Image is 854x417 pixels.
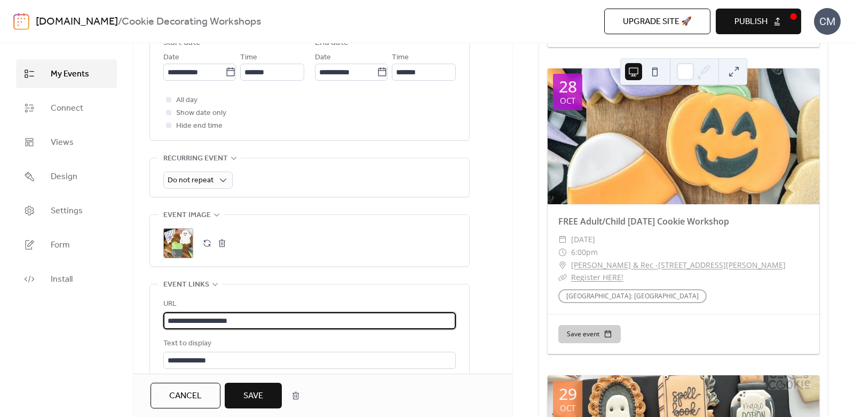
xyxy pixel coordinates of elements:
[118,12,122,32] b: /
[163,51,179,64] span: Date
[163,152,228,165] span: Recurring event
[814,8,841,35] div: CM
[558,215,729,227] a: FREE Adult/Child [DATE] Cookie Workshop
[243,390,263,403] span: Save
[559,386,577,402] div: 29
[558,325,621,343] button: Save event
[571,259,786,272] a: [PERSON_NAME] & Rec -[STREET_ADDRESS][PERSON_NAME]
[36,12,118,32] a: [DOMAIN_NAME]
[163,337,454,350] div: Text to display
[122,12,261,32] b: Cookie Decorating Workshops
[51,136,74,149] span: Views
[51,205,83,218] span: Settings
[16,230,117,259] a: Form
[16,196,117,225] a: Settings
[716,9,801,34] button: Publish
[176,107,226,120] span: Show date only
[604,9,710,34] button: Upgrade site 🚀
[51,68,89,81] span: My Events
[51,239,70,252] span: Form
[558,233,567,246] div: ​
[13,13,29,30] img: logo
[560,97,575,105] div: Oct
[558,271,567,284] div: ​
[169,390,202,403] span: Cancel
[16,94,117,122] a: Connect
[392,51,409,64] span: Time
[16,265,117,294] a: Install
[315,36,349,49] div: End date
[51,102,83,115] span: Connect
[558,246,567,259] div: ​
[163,36,201,49] div: Start date
[559,79,577,95] div: 28
[51,273,73,286] span: Install
[315,51,331,64] span: Date
[51,171,77,183] span: Design
[168,173,213,188] span: Do not repeat
[558,259,567,272] div: ​
[571,246,598,259] span: 6:00pm
[16,128,117,157] a: Views
[151,383,220,408] button: Cancel
[163,298,454,311] div: URL
[163,209,211,222] span: Event image
[176,120,223,133] span: Hide end time
[623,16,692,28] span: Upgrade site 🚀
[16,59,117,88] a: My Events
[163,279,209,291] span: Event links
[571,272,623,282] a: Register HERE!
[571,233,595,246] span: [DATE]
[240,51,257,64] span: Time
[734,16,768,28] span: Publish
[225,383,282,408] button: Save
[16,162,117,191] a: Design
[163,228,193,258] div: ;
[176,94,197,107] span: All day
[560,404,575,412] div: Oct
